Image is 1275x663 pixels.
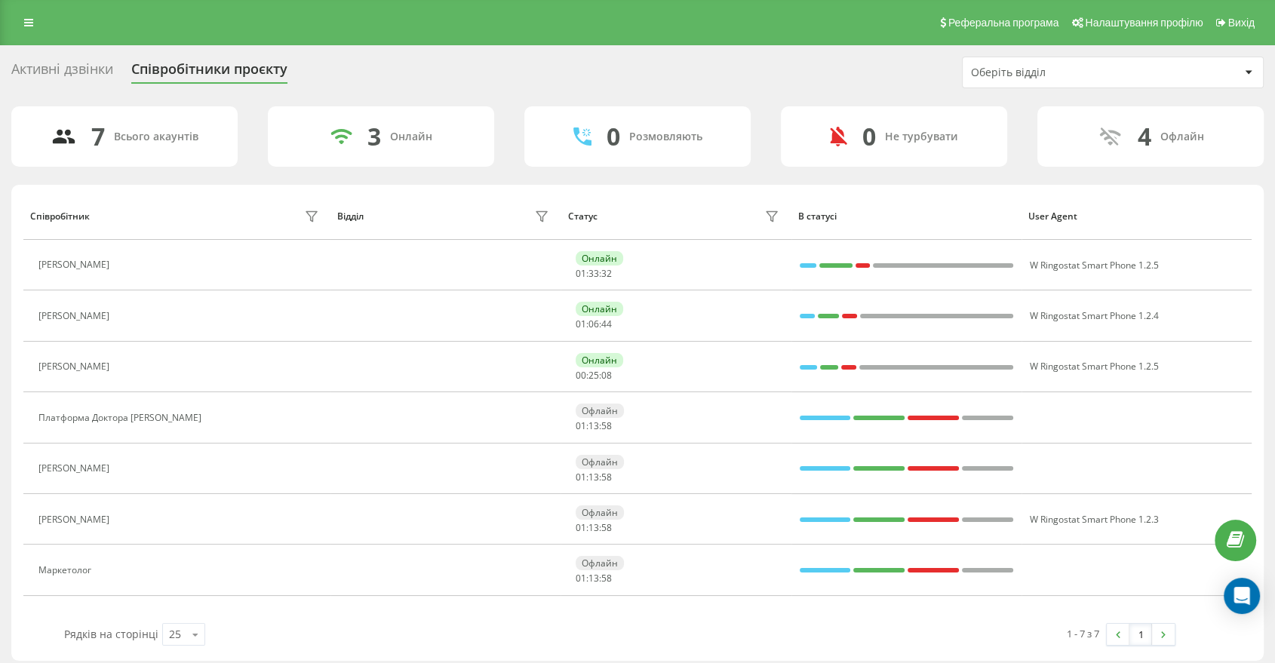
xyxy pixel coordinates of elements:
div: Офлайн [576,505,624,520]
span: 33 [588,267,599,280]
div: 3 [367,122,381,151]
span: 13 [588,521,599,534]
div: Офлайн [576,455,624,469]
div: : : [576,573,612,584]
div: 25 [169,627,181,642]
div: Онлайн [576,302,623,316]
div: Відділ [337,211,364,222]
div: Онлайн [576,251,623,266]
span: 01 [576,521,586,534]
span: 08 [601,369,612,382]
div: [PERSON_NAME] [38,361,113,372]
div: [PERSON_NAME] [38,311,113,321]
div: Open Intercom Messenger [1224,578,1260,614]
div: 7 [91,122,105,151]
div: Офлайн [576,556,624,570]
span: 13 [588,572,599,585]
div: Співробітники проєкту [131,61,287,84]
span: 58 [601,471,612,483]
div: В статусі [798,211,1014,222]
span: Реферальна програма [948,17,1059,29]
div: Не турбувати [885,130,958,143]
span: Рядків на сторінці [64,627,158,641]
span: W Ringostat Smart Phone 1.2.4 [1030,309,1159,322]
span: W Ringostat Smart Phone 1.2.3 [1030,513,1159,526]
div: 0 [607,122,620,151]
div: User Agent [1028,211,1244,222]
span: 58 [601,572,612,585]
div: 4 [1138,122,1151,151]
span: W Ringostat Smart Phone 1.2.5 [1030,360,1159,373]
span: 00 [576,369,586,382]
span: Налаштування профілю [1085,17,1203,29]
div: Всього акаунтів [114,130,198,143]
span: 06 [588,318,599,330]
div: Платформа Доктора [PERSON_NAME] [38,413,205,423]
span: 58 [601,521,612,534]
span: 01 [576,318,586,330]
span: 44 [601,318,612,330]
div: : : [576,370,612,381]
div: [PERSON_NAME] [38,463,113,474]
span: 13 [588,471,599,483]
div: Статус [568,211,598,222]
div: Офлайн [576,404,624,418]
div: : : [576,269,612,279]
div: : : [576,421,612,431]
span: 01 [576,572,586,585]
div: Співробітник [30,211,90,222]
div: 0 [862,122,876,151]
span: 58 [601,419,612,432]
div: Онлайн [390,130,432,143]
a: 1 [1129,624,1152,645]
span: 32 [601,267,612,280]
div: [PERSON_NAME] [38,259,113,270]
div: Онлайн [576,353,623,367]
div: Активні дзвінки [11,61,113,84]
span: 01 [576,471,586,483]
div: Маркетолог [38,565,95,576]
span: 01 [576,267,586,280]
div: 1 - 7 з 7 [1067,626,1099,641]
div: Офлайн [1160,130,1204,143]
span: W Ringostat Smart Phone 1.2.5 [1030,259,1159,272]
span: Вихід [1228,17,1255,29]
div: : : [576,472,612,483]
div: [PERSON_NAME] [38,514,113,525]
span: 25 [588,369,599,382]
div: : : [576,319,612,330]
div: : : [576,523,612,533]
div: Розмовляють [629,130,702,143]
span: 13 [588,419,599,432]
span: 01 [576,419,586,432]
div: Оберіть відділ [971,66,1151,79]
